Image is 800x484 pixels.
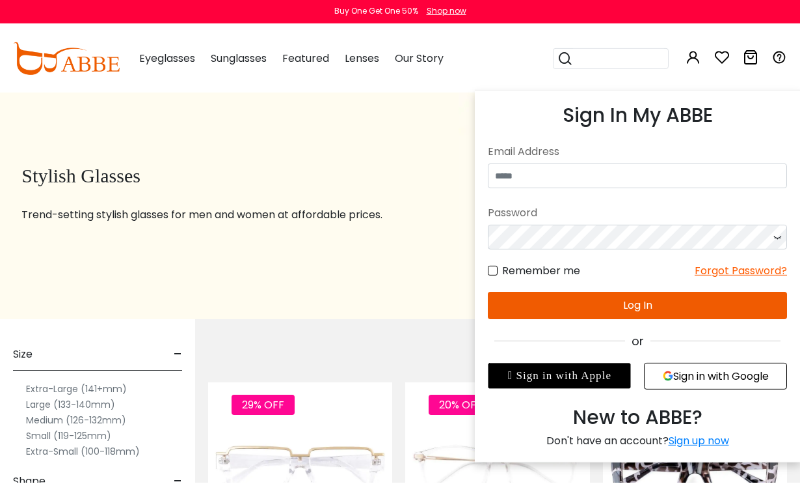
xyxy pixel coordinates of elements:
label: Large (133-140mm) [26,398,115,414]
label: Extra-Large (141+mm) [26,382,127,398]
span: Our Story [395,52,444,67]
button: Log In [488,293,787,320]
div: Buy One Get One 50% [334,7,418,18]
span: Eyeglasses [139,52,195,67]
h3: Sign In My ABBE [488,105,787,128]
div: Don't have an account? [488,434,787,450]
label: Medium (126-132mm) [26,414,126,429]
span: 29% OFF [232,396,295,416]
a: Sign up now [669,434,729,449]
div: Password [488,203,787,226]
div: Shop now [427,7,466,18]
span: Sunglasses [211,52,267,67]
label: Extra-Small (100-118mm) [26,445,140,461]
div: or [488,334,787,351]
span: - [174,340,182,371]
div: Sign in with Apple [488,364,631,390]
div: Email Address [488,141,787,165]
button: Sign in with Google [644,364,787,391]
span: Size [13,340,33,371]
div: New to ABBE? [488,404,787,434]
label: Small (119-125mm) [26,429,111,445]
img: stylish glasses [459,93,789,320]
span: Featured [282,52,329,67]
h1: Stylish Glasses [21,165,425,189]
a: Shop now [420,7,466,18]
span: Lenses [345,52,379,67]
span: 20% OFF [429,396,492,416]
img: abbeglasses.com [13,44,120,76]
label: Remember me [488,264,580,280]
div: Forgot Password? [695,264,787,280]
p: Trend-setting stylish glasses for men and women at affordable prices. [21,208,425,224]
